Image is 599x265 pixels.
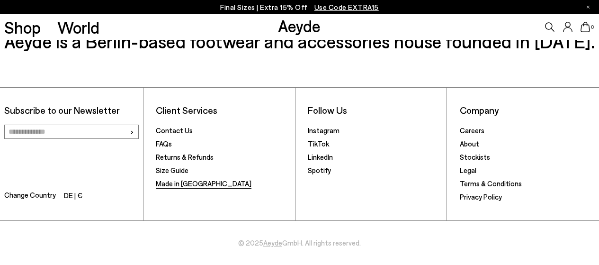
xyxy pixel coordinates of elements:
a: Shop [4,19,41,36]
li: Client Services [156,104,291,116]
span: Navigate to /collections/ss25-final-sizes [314,3,379,11]
a: World [57,19,99,36]
a: FAQs [156,139,172,148]
span: 0 [590,25,595,30]
a: Legal [460,166,476,174]
a: Returns & Refunds [156,153,214,161]
a: Aeyde [263,238,282,247]
a: Made in [GEOGRAPHIC_DATA] [156,179,251,188]
a: TikTok [308,139,329,148]
h3: Aeyde is a Berlin-based footwear and accessories house founded in [DATE]. [4,28,595,54]
li: Company [460,104,595,116]
a: 0 [581,22,590,32]
a: LinkedIn [308,153,333,161]
span: Change Country [4,189,56,203]
li: Follow Us [308,104,443,116]
a: About [460,139,479,148]
a: Terms & Conditions [460,179,522,188]
li: DE | € [64,190,82,203]
a: Size Guide [156,166,188,174]
a: Spotify [308,166,331,174]
a: Privacy Policy [460,192,502,201]
p: Final Sizes | Extra 15% Off [220,1,379,13]
a: Stockists [460,153,490,161]
a: Instagram [308,126,340,135]
span: › [130,125,134,138]
a: Contact Us [156,126,193,135]
a: Careers [460,126,484,135]
a: Aeyde [278,16,321,36]
p: Subscribe to our Newsletter [4,104,139,116]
